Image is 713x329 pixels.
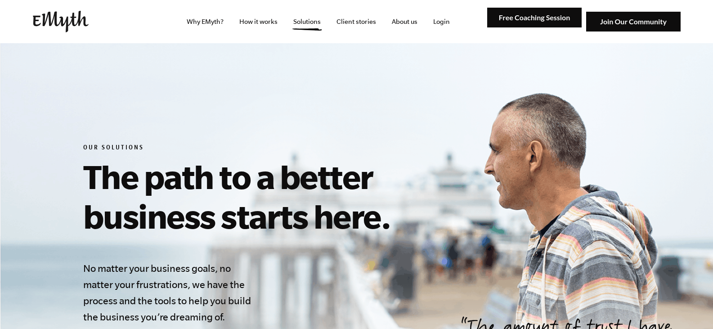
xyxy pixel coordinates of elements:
[33,11,89,32] img: EMyth
[586,12,681,32] img: Join Our Community
[83,144,493,153] h6: Our Solutions
[487,8,582,28] img: Free Coaching Session
[668,286,713,329] iframe: Chat Widget
[83,260,256,325] h4: No matter your business goals, no matter your frustrations, we have the process and the tools to ...
[83,157,493,236] h1: The path to a better business starts here.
